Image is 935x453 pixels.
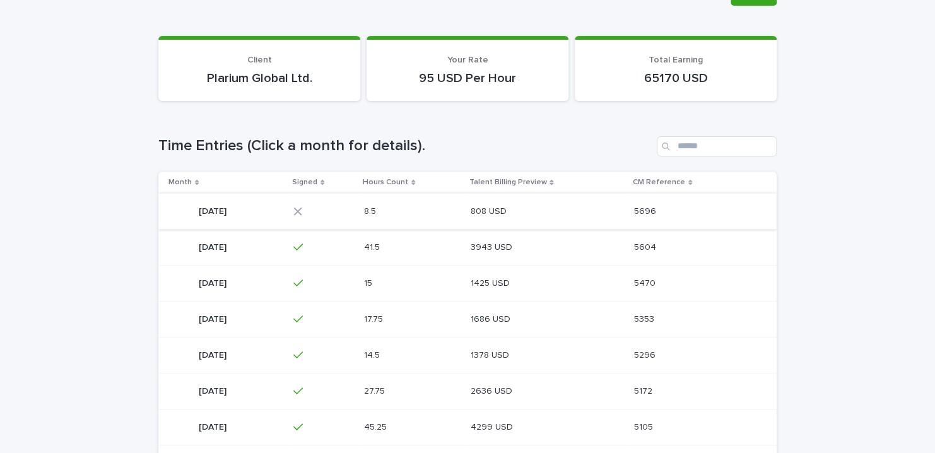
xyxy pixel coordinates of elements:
[173,71,345,86] p: Plarium Global Ltd.
[634,204,659,217] p: 5696
[634,384,655,397] p: 5172
[364,204,379,217] p: 8.5
[158,373,777,409] tr: [DATE][DATE] 27.7527.75 2636 USD2636 USD 51725172
[364,420,389,433] p: 45.25
[199,276,229,289] p: [DATE]
[382,71,553,86] p: 95 USD Per Hour
[158,265,777,301] tr: [DATE][DATE] 1515 1425 USD1425 USD 54705470
[634,348,658,361] p: 5296
[158,137,652,155] h1: Time Entries (Click a month for details).
[158,193,777,229] tr: [DATE][DATE] 8.58.5 808 USD808 USD 56965696
[292,175,317,189] p: Signed
[158,229,777,265] tr: [DATE][DATE] 41.541.5 3943 USD3943 USD 56045604
[364,384,387,397] p: 27.75
[199,384,229,397] p: [DATE]
[158,409,777,445] tr: [DATE][DATE] 45.2545.25 4299 USD4299 USD 51055105
[657,136,777,156] input: Search
[470,348,511,361] p: 1378 USD
[633,175,685,189] p: CM Reference
[649,56,703,64] span: Total Earning
[447,56,488,64] span: Your Rate
[199,420,229,433] p: [DATE]
[199,312,229,325] p: [DATE]
[364,240,382,253] p: 41.5
[168,175,192,189] p: Month
[364,276,375,289] p: 15
[470,204,509,217] p: 808 USD
[199,240,229,253] p: [DATE]
[247,56,272,64] span: Client
[470,240,514,253] p: 3943 USD
[470,312,512,325] p: 1686 USD
[634,420,656,433] p: 5105
[158,301,777,337] tr: [DATE][DATE] 17.7517.75 1686 USD1686 USD 53535353
[158,337,777,373] tr: [DATE][DATE] 14.514.5 1378 USD1378 USD 52965296
[363,175,408,189] p: Hours Count
[199,348,229,361] p: [DATE]
[470,276,512,289] p: 1425 USD
[634,312,657,325] p: 5353
[470,384,514,397] p: 2636 USD
[634,276,658,289] p: 5470
[634,240,659,253] p: 5604
[470,420,515,433] p: 4299 USD
[364,348,382,361] p: 14.5
[469,175,546,189] p: Talent Billing Preview
[199,204,229,217] p: [DATE]
[364,312,385,325] p: 17.75
[590,71,762,86] p: 65170 USD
